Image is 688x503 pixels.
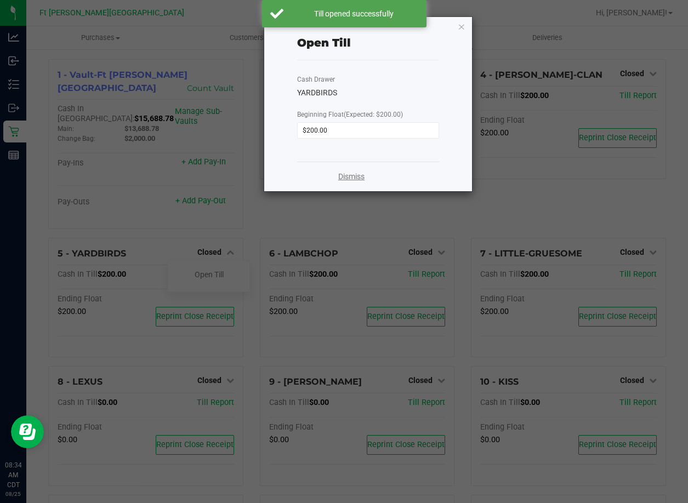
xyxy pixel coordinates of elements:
[338,171,365,182] a: Dismiss
[297,87,439,99] div: YARDBIRDS
[11,415,44,448] iframe: Resource center
[297,35,351,51] div: Open Till
[297,75,335,84] label: Cash Drawer
[289,8,418,19] div: Till opened successfully
[297,111,403,118] span: Beginning Float
[344,111,403,118] span: (Expected: $200.00)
